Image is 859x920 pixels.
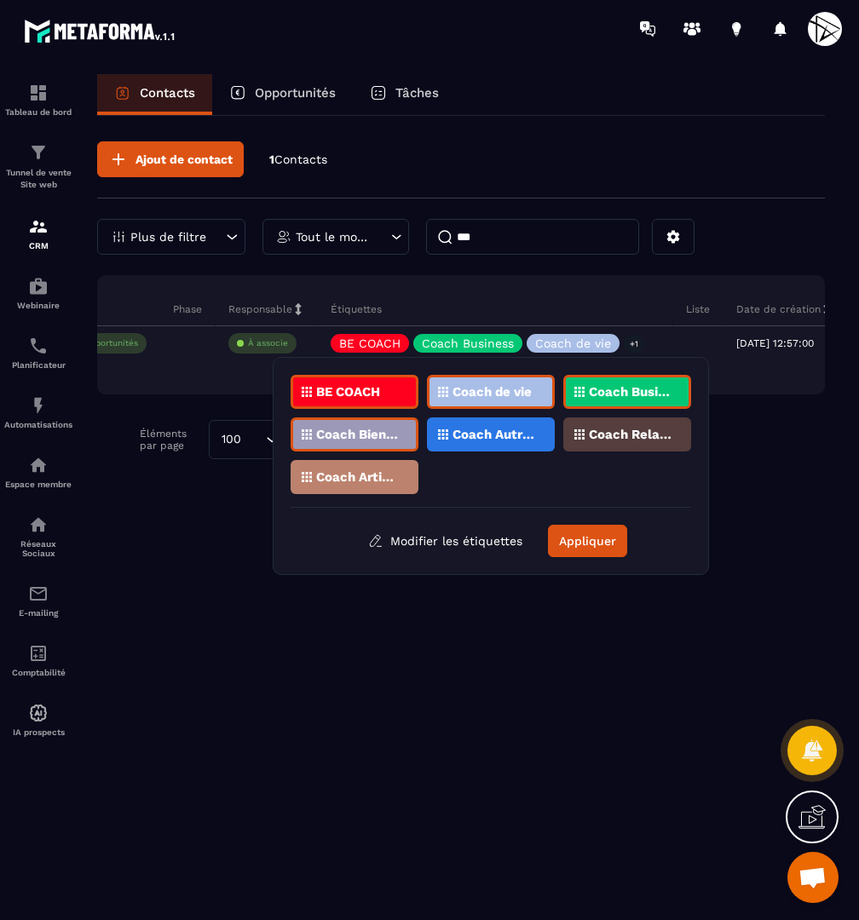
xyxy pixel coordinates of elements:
[140,85,195,101] p: Contacts
[535,337,611,349] p: Coach de vie
[4,608,72,618] p: E-mailing
[4,301,72,310] p: Webinaire
[97,74,212,115] a: Contacts
[4,167,72,191] p: Tunnel de vente Site web
[28,276,49,296] img: automations
[135,151,233,168] span: Ajout de contact
[28,515,49,535] img: social-network
[4,539,72,558] p: Réseaux Sociaux
[28,455,49,475] img: automations
[4,70,72,129] a: formationformationTableau de bord
[228,302,292,316] p: Responsable
[28,336,49,356] img: scheduler
[4,668,72,677] p: Comptabilité
[453,386,532,398] p: Coach de vie
[28,216,49,237] img: formation
[248,337,288,349] p: À associe
[736,337,814,349] p: [DATE] 12:57:00
[4,204,72,263] a: formationformationCRM
[422,337,514,349] p: Coach Business
[4,323,72,382] a: schedulerschedulerPlanificateur
[216,430,247,449] span: 100
[28,395,49,416] img: automations
[736,302,821,316] p: Date de création
[355,526,535,556] button: Modifier les étiquettes
[247,430,262,449] input: Search for option
[28,643,49,664] img: accountant
[130,231,206,243] p: Plus de filtre
[28,142,49,163] img: formation
[589,428,672,440] p: Coach Relations
[4,571,72,630] a: emailemailE-mailing
[28,83,49,103] img: formation
[589,386,672,398] p: Coach Business
[4,480,72,489] p: Espace membre
[316,471,399,483] p: Coach Artistique
[4,727,72,737] p: IA prospects
[140,428,200,451] p: Éléments par page
[331,302,382,316] p: Étiquettes
[4,241,72,250] p: CRM
[686,302,710,316] p: Liste
[4,382,72,442] a: automationsautomationsAutomatisations
[4,502,72,571] a: social-networksocial-networkRéseaux Sociaux
[4,630,72,690] a: accountantaccountantComptabilité
[624,335,644,353] p: +1
[395,85,439,101] p: Tâches
[453,428,535,440] p: Coach Autres
[255,85,336,101] p: Opportunités
[4,442,72,502] a: automationsautomationsEspace membre
[4,129,72,204] a: formationformationTunnel de vente Site web
[787,852,839,903] div: Ouvrir le chat
[212,74,353,115] a: Opportunités
[316,428,399,440] p: Coach Bien-être / Santé
[296,231,372,243] p: Tout le monde
[339,337,401,349] p: BE COACH
[269,152,327,168] p: 1
[548,525,627,557] button: Appliquer
[4,360,72,370] p: Planificateur
[209,420,285,459] div: Search for option
[4,420,72,429] p: Automatisations
[173,302,202,316] p: Phase
[24,15,177,46] img: logo
[353,74,456,115] a: Tâches
[28,584,49,604] img: email
[4,107,72,117] p: Tableau de bord
[316,386,380,398] p: BE COACH
[97,141,244,177] button: Ajout de contact
[274,152,327,166] span: Contacts
[4,263,72,323] a: automationsautomationsWebinaire
[28,703,49,723] img: automations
